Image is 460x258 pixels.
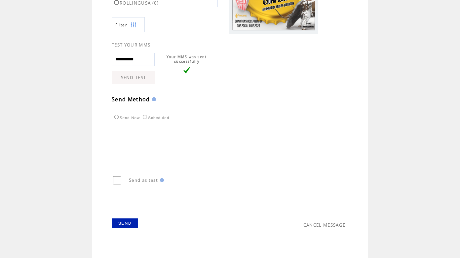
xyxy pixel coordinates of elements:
[158,178,164,182] img: help.gif
[114,0,119,5] input: ROLLINGUSA (0)
[131,17,136,32] img: filters.png
[115,22,127,28] span: Show filters
[167,54,207,64] span: Your MMS was sent successfully
[112,218,138,228] a: SEND
[114,115,119,119] input: Send Now
[112,96,150,103] span: Send Method
[112,71,155,84] a: SEND TEST
[113,116,140,120] label: Send Now
[183,67,190,74] img: vLarge.png
[303,222,346,228] a: CANCEL MESSAGE
[129,177,158,183] span: Send as test
[112,17,145,32] a: Filter
[141,116,169,120] label: Scheduled
[150,97,156,101] img: help.gif
[112,42,150,48] span: TEST YOUR MMS
[143,115,147,119] input: Scheduled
